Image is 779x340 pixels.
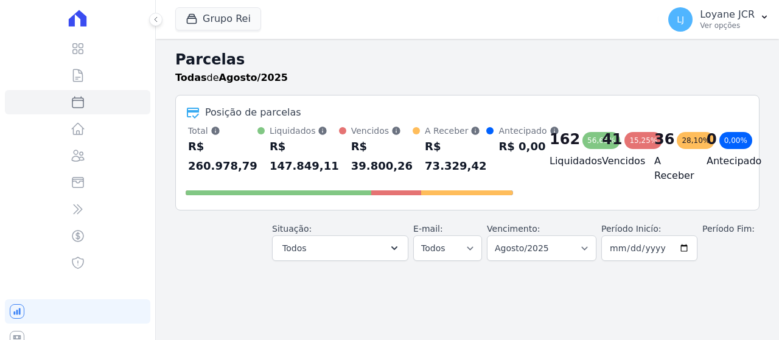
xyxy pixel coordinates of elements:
label: Período Fim: [702,223,755,235]
h4: A Receber [654,154,687,183]
div: 0,00% [719,132,752,149]
div: R$ 73.329,42 [425,137,486,176]
div: R$ 39.800,26 [351,137,413,176]
label: Período Inicío: [601,224,661,234]
div: 36 [654,130,674,149]
button: Grupo Rei [175,7,261,30]
h4: Antecipado [707,154,739,168]
p: Ver opções [700,21,755,30]
div: Vencidos [351,125,413,137]
div: Liquidados [270,125,339,137]
button: Todos [272,235,408,261]
h4: Liquidados [550,154,582,168]
div: R$ 147.849,11 [270,137,339,176]
div: Total [188,125,257,137]
div: 41 [602,130,622,149]
div: A Receber [425,125,486,137]
p: Loyane JCR [700,9,755,21]
div: 15,25% [624,132,662,149]
div: R$ 0,00 [498,137,559,156]
label: Situação: [272,224,312,234]
label: E-mail: [413,224,443,234]
div: Antecipado [498,125,559,137]
label: Vencimento: [487,224,540,234]
div: 0 [707,130,717,149]
h2: Parcelas [175,49,760,71]
div: R$ 260.978,79 [188,137,257,176]
span: Todos [282,241,306,255]
div: 28,10% [677,132,714,149]
div: 56,65% [582,132,620,149]
button: LJ Loyane JCR Ver opções [658,2,779,36]
div: 162 [550,130,580,149]
div: Posição de parcelas [205,105,301,120]
span: LJ [677,15,684,24]
p: de [175,71,288,85]
strong: Todas [175,72,207,83]
strong: Agosto/2025 [219,72,288,83]
h4: Vencidos [602,154,635,168]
